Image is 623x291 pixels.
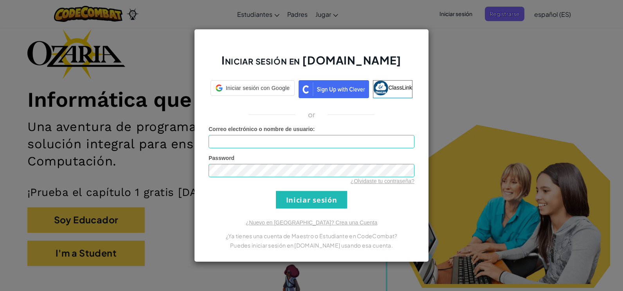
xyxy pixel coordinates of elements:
[209,53,414,75] h2: Iniciar sesión en [DOMAIN_NAME]
[209,126,313,132] span: Correo electrónico o nombre de usuario
[373,81,388,95] img: classlink-logo-small.png
[226,84,290,92] span: Iniciar sesión con Google
[209,231,414,241] p: ¿Ya tienes una cuenta de Maestro o Estudiante en CodeCombat?
[209,241,414,250] p: Puedes iniciar sesión en [DOMAIN_NAME] usando esa cuenta.
[276,191,347,208] input: Iniciar sesión
[246,219,377,226] a: ¿Nuevo en [GEOGRAPHIC_DATA]? Crea una Cuenta
[209,155,234,161] span: Password
[351,178,414,184] a: ¿Olvidaste tu contraseña?
[211,80,295,98] a: Iniciar sesión con Google
[388,84,412,91] span: ClassLink
[299,80,369,98] img: clever_sso_button@2x.png
[308,110,315,119] p: or
[209,125,315,133] label: :
[211,80,295,96] div: Iniciar sesión con Google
